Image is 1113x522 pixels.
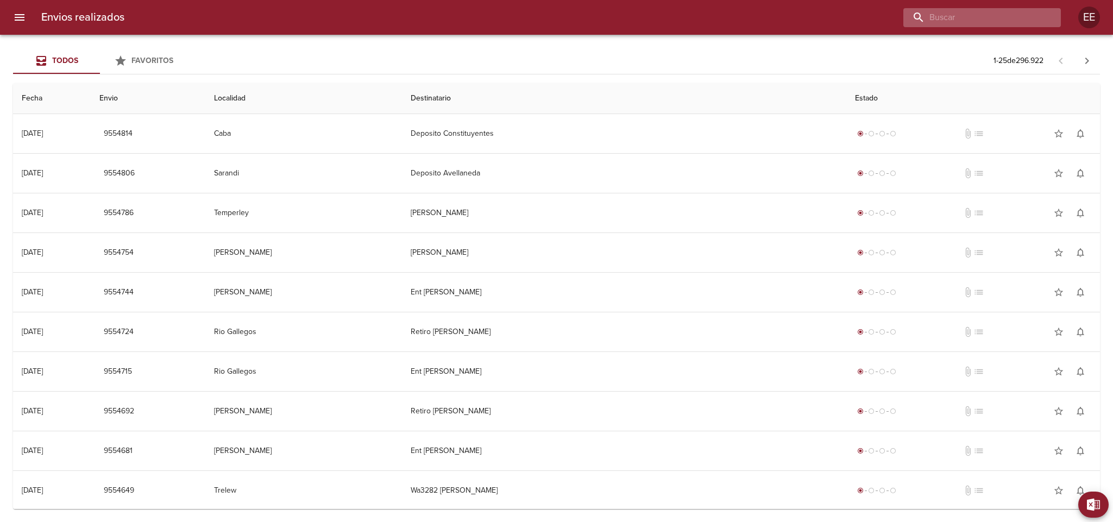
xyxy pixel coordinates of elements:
span: Pagina siguiente [1074,48,1100,74]
button: Activar notificaciones [1070,400,1091,422]
span: radio_button_unchecked [890,368,896,375]
span: 9554649 [104,484,134,498]
div: [DATE] [22,248,43,257]
span: 9554786 [104,206,134,220]
span: notifications_none [1075,207,1086,218]
th: Fecha [13,83,91,114]
span: No tiene pedido asociado [973,207,984,218]
td: Retiro [PERSON_NAME] [402,312,846,351]
span: star_border [1053,168,1064,179]
button: 9554814 [99,124,137,144]
span: radio_button_unchecked [890,408,896,414]
span: No tiene documentos adjuntos [963,168,973,179]
span: notifications_none [1075,287,1086,298]
span: radio_button_checked [857,289,864,295]
span: star_border [1053,406,1064,417]
div: Tabs Envios [13,48,187,74]
span: No tiene pedido asociado [973,287,984,298]
button: Activar notificaciones [1070,321,1091,343]
span: radio_button_checked [857,448,864,454]
span: radio_button_unchecked [868,329,875,335]
span: notifications_none [1075,128,1086,139]
button: Activar notificaciones [1070,361,1091,382]
button: 9554806 [99,163,139,184]
span: star_border [1053,287,1064,298]
span: notifications_none [1075,406,1086,417]
p: 1 - 25 de 296.922 [993,55,1043,66]
button: 9554692 [99,401,139,422]
span: star_border [1053,207,1064,218]
td: Ent [PERSON_NAME] [402,273,846,312]
span: No tiene pedido asociado [973,168,984,179]
button: Agregar a favoritos [1048,480,1070,501]
td: [PERSON_NAME] [402,193,846,232]
span: radio_button_unchecked [868,249,875,256]
button: Agregar a favoritos [1048,202,1070,224]
span: star_border [1053,445,1064,456]
span: radio_button_unchecked [868,448,875,454]
td: [PERSON_NAME] [205,273,402,312]
button: Agregar a favoritos [1048,123,1070,144]
span: radio_button_checked [857,249,864,256]
button: Activar notificaciones [1070,123,1091,144]
span: radio_button_unchecked [890,130,896,137]
span: radio_button_checked [857,210,864,216]
span: radio_button_unchecked [879,368,885,375]
span: radio_button_checked [857,170,864,177]
td: [PERSON_NAME] [205,431,402,470]
span: star_border [1053,128,1064,139]
th: Estado [846,83,1100,114]
span: No tiene pedido asociado [973,247,984,258]
span: 9554744 [104,286,134,299]
th: Envio [91,83,205,114]
button: Agregar a favoritos [1048,440,1070,462]
div: Generado [855,287,898,298]
div: [DATE] [22,486,43,495]
button: Activar notificaciones [1070,480,1091,501]
div: Generado [855,366,898,377]
span: radio_button_unchecked [868,289,875,295]
span: radio_button_unchecked [890,329,896,335]
span: radio_button_checked [857,329,864,335]
button: Activar notificaciones [1070,242,1091,263]
span: radio_button_unchecked [879,210,885,216]
span: 9554715 [104,365,132,379]
span: radio_button_unchecked [879,130,885,137]
button: Agregar a favoritos [1048,400,1070,422]
td: [PERSON_NAME] [205,392,402,431]
td: Sarandi [205,154,402,193]
span: notifications_none [1075,326,1086,337]
button: Agregar a favoritos [1048,361,1070,382]
span: notifications_none [1075,445,1086,456]
div: Generado [855,128,898,139]
span: radio_button_unchecked [890,210,896,216]
span: No tiene documentos adjuntos [963,326,973,337]
button: Activar notificaciones [1070,440,1091,462]
button: Agregar a favoritos [1048,281,1070,303]
span: radio_button_unchecked [890,249,896,256]
button: menu [7,4,33,30]
div: [DATE] [22,406,43,416]
button: 9554681 [99,441,137,461]
button: Exportar Excel [1078,492,1109,518]
div: [DATE] [22,327,43,336]
span: notifications_none [1075,366,1086,377]
span: radio_button_unchecked [890,289,896,295]
span: 9554754 [104,246,134,260]
span: No tiene pedido asociado [973,406,984,417]
span: radio_button_unchecked [868,368,875,375]
div: [DATE] [22,208,43,217]
button: Agregar a favoritos [1048,242,1070,263]
span: radio_button_checked [857,487,864,494]
span: radio_button_unchecked [879,249,885,256]
td: Ent [PERSON_NAME] [402,431,846,470]
span: Pagina anterior [1048,55,1074,66]
span: No tiene documentos adjuntos [963,247,973,258]
span: 9554724 [104,325,134,339]
div: [DATE] [22,287,43,297]
button: 9554786 [99,203,138,223]
span: 9554814 [104,127,133,141]
span: radio_button_unchecked [868,487,875,494]
td: Ent [PERSON_NAME] [402,352,846,391]
div: Generado [855,207,898,218]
